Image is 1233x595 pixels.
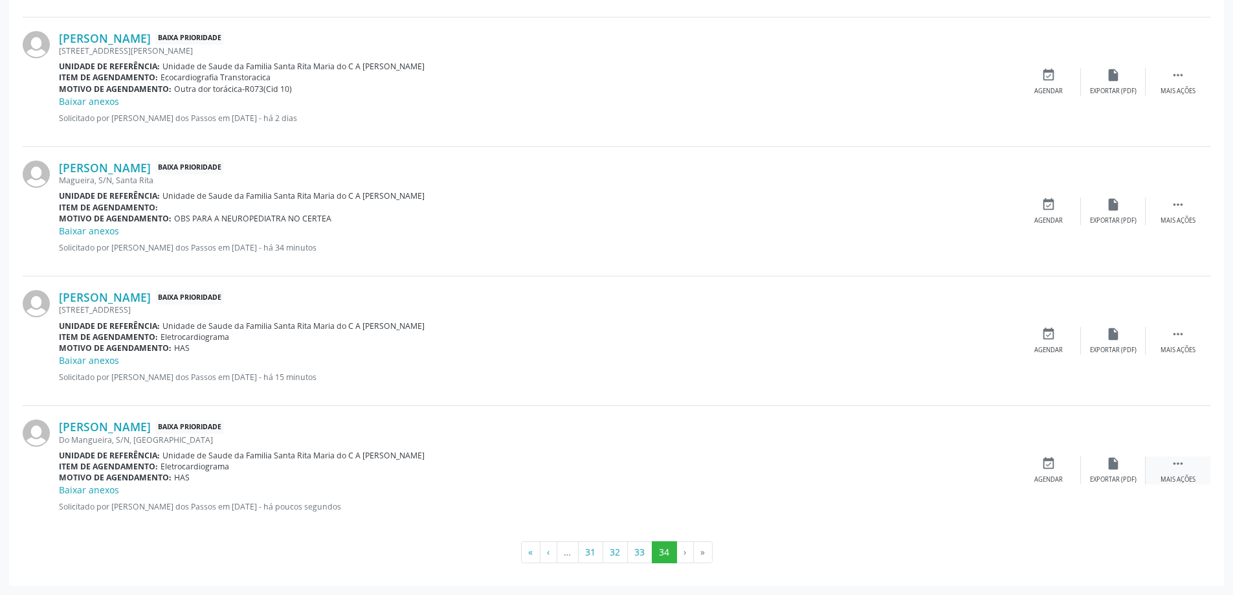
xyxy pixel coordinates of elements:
[59,202,158,213] b: Item de agendamento:
[59,161,151,175] a: [PERSON_NAME]
[1171,197,1185,212] i: 
[59,242,1016,253] p: Solicitado por [PERSON_NAME] dos Passos em [DATE] - há 34 minutos
[174,342,190,354] span: HAS
[59,31,151,45] a: [PERSON_NAME]
[59,190,160,201] b: Unidade de referência:
[155,161,224,175] span: Baixa Prioridade
[1171,68,1185,82] i: 
[155,420,224,434] span: Baixa Prioridade
[59,501,1016,512] p: Solicitado por [PERSON_NAME] dos Passos em [DATE] - há poucos segundos
[59,95,119,107] a: Baixar anexos
[1106,197,1120,212] i: insert_drive_file
[1171,327,1185,341] i: 
[59,175,1016,186] div: Magueira, S/N, Santa Rita
[161,461,229,472] span: Eletrocardiograma
[627,541,652,563] button: Go to page 33
[162,450,425,461] span: Unidade de Saude da Familia Santa Rita Maria do C A [PERSON_NAME]
[59,331,158,342] b: Item de agendamento:
[59,290,151,304] a: [PERSON_NAME]
[155,32,224,45] span: Baixa Prioridade
[59,72,158,83] b: Item de agendamento:
[59,84,172,95] b: Motivo de agendamento:
[155,291,224,304] span: Baixa Prioridade
[59,304,1016,315] div: [STREET_ADDRESS]
[1041,456,1056,471] i: event_available
[1161,87,1195,96] div: Mais ações
[1161,216,1195,225] div: Mais ações
[59,320,160,331] b: Unidade de referência:
[521,541,540,563] button: Go to first page
[174,213,331,224] span: OBS PARA A NEUROPEDIATRA NO CERTEA
[1034,346,1063,355] div: Agendar
[59,372,1016,383] p: Solicitado por [PERSON_NAME] dos Passos em [DATE] - há 15 minutos
[540,541,557,563] button: Go to previous page
[1161,475,1195,484] div: Mais ações
[1034,475,1063,484] div: Agendar
[1161,346,1195,355] div: Mais ações
[59,342,172,354] b: Motivo de agendamento:
[59,450,160,461] b: Unidade de referência:
[1171,456,1185,471] i: 
[1090,87,1137,96] div: Exportar (PDF)
[1090,346,1137,355] div: Exportar (PDF)
[1041,68,1056,82] i: event_available
[1106,327,1120,341] i: insert_drive_file
[59,213,172,224] b: Motivo de agendamento:
[23,541,1210,563] ul: Pagination
[59,434,1016,445] div: Do Mangueira, S/N, [GEOGRAPHIC_DATA]
[174,472,190,483] span: HAS
[59,484,119,496] a: Baixar anexos
[59,461,158,472] b: Item de agendamento:
[1106,68,1120,82] i: insert_drive_file
[23,31,50,58] img: img
[1041,197,1056,212] i: event_available
[23,420,50,447] img: img
[59,472,172,483] b: Motivo de agendamento:
[1041,327,1056,341] i: event_available
[578,541,603,563] button: Go to page 31
[1090,475,1137,484] div: Exportar (PDF)
[23,161,50,188] img: img
[1034,216,1063,225] div: Agendar
[59,45,1016,56] div: [STREET_ADDRESS][PERSON_NAME]
[161,72,271,83] span: Ecocardiografia Transtoracica
[1090,216,1137,225] div: Exportar (PDF)
[161,331,229,342] span: Eletrocardiograma
[59,420,151,434] a: [PERSON_NAME]
[162,190,425,201] span: Unidade de Saude da Familia Santa Rita Maria do C A [PERSON_NAME]
[652,541,677,563] button: Go to page 34
[59,354,119,366] a: Baixar anexos
[174,84,292,95] span: Outra dor torácica-R073(Cid 10)
[1106,456,1120,471] i: insert_drive_file
[59,61,160,72] b: Unidade de referência:
[1034,87,1063,96] div: Agendar
[162,320,425,331] span: Unidade de Saude da Familia Santa Rita Maria do C A [PERSON_NAME]
[23,290,50,317] img: img
[162,61,425,72] span: Unidade de Saude da Familia Santa Rita Maria do C A [PERSON_NAME]
[603,541,628,563] button: Go to page 32
[59,225,119,237] a: Baixar anexos
[59,113,1016,124] p: Solicitado por [PERSON_NAME] dos Passos em [DATE] - há 2 dias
